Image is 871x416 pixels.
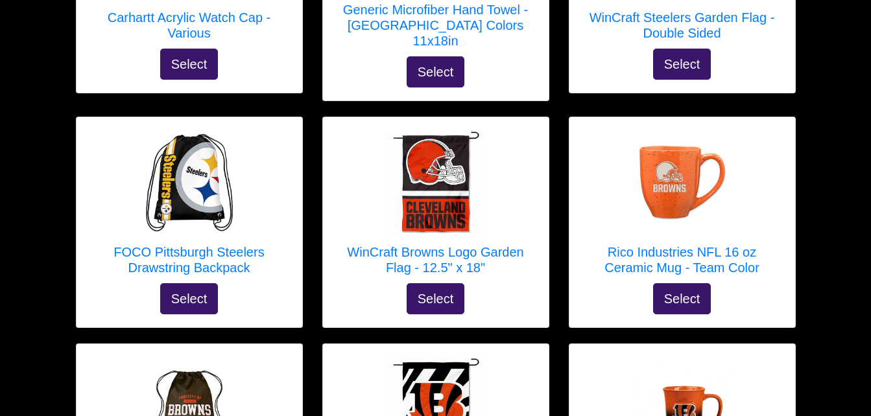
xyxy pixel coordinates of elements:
h5: Rico Industries NFL 16 oz Ceramic Mug - Team Color [582,244,782,275]
h5: FOCO Pittsburgh Steelers Drawstring Backpack [89,244,289,275]
h5: WinCraft Browns Logo Garden Flag - 12.5" x 18" [336,244,536,275]
button: Select [160,283,219,314]
button: Select [160,49,219,80]
button: Select [653,49,711,80]
h5: Carhartt Acrylic Watch Cap - Various [89,10,289,41]
img: Rico Industries NFL 16 oz Ceramic Mug - Team Color [630,130,734,234]
img: WinCraft Browns Logo Garden Flag - 12.5" x 18" [384,130,488,234]
button: Select [407,283,465,314]
button: Select [653,283,711,314]
button: Select [407,56,465,87]
h5: Generic Microfiber Hand Towel - [GEOGRAPHIC_DATA] Colors 11x18in [336,2,536,49]
h5: WinCraft Steelers Garden Flag - Double Sided [582,10,782,41]
a: WinCraft Browns Logo Garden Flag - 12.5" x 18" WinCraft Browns Logo Garden Flag - 12.5" x 18" [336,130,536,283]
a: Rico Industries NFL 16 oz Ceramic Mug - Team Color Rico Industries NFL 16 oz Ceramic Mug - Team C... [582,130,782,283]
a: FOCO Pittsburgh Steelers Drawstring Backpack FOCO Pittsburgh Steelers Drawstring Backpack [89,130,289,283]
img: FOCO Pittsburgh Steelers Drawstring Backpack [137,130,241,234]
